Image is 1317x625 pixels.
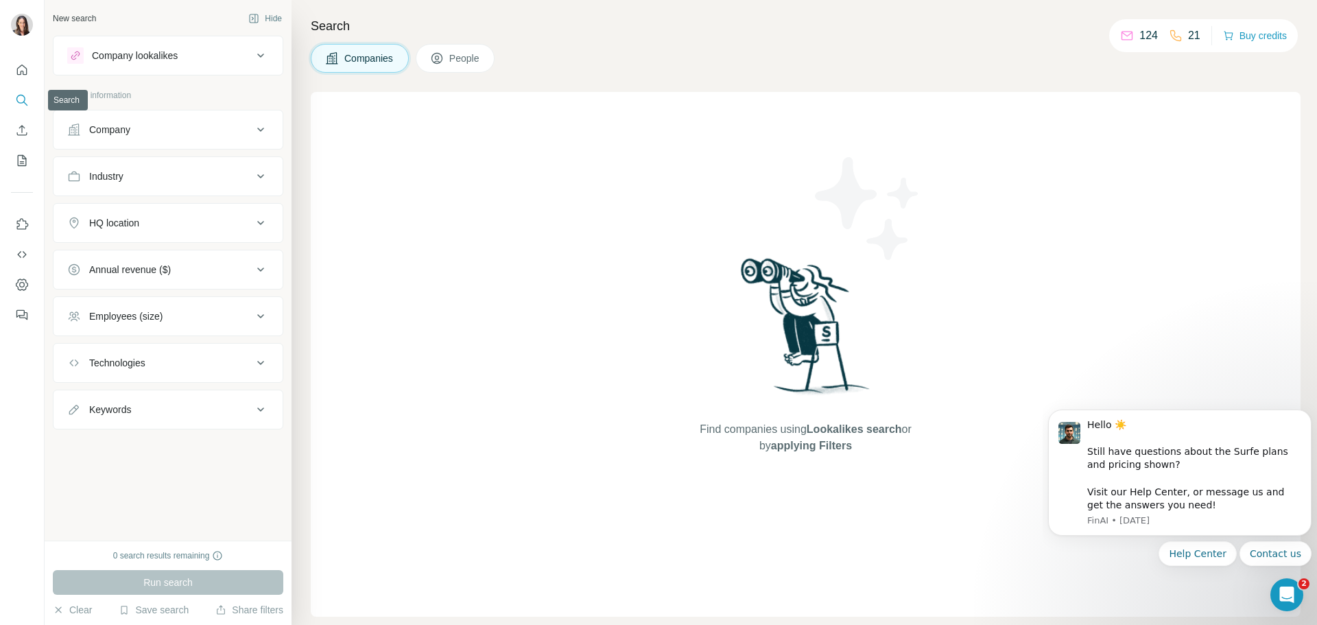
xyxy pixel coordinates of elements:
[119,603,189,617] button: Save search
[1043,392,1317,618] iframe: Intercom notifications message
[11,88,33,113] button: Search
[113,550,224,562] div: 0 search results remaining
[735,255,877,408] img: Surfe Illustration - Woman searching with binoculars
[89,123,130,137] div: Company
[215,603,283,617] button: Share filters
[11,118,33,143] button: Enrich CSV
[54,393,283,426] button: Keywords
[53,12,96,25] div: New search
[11,14,33,36] img: Avatar
[1270,578,1303,611] iframe: Intercom live chat
[1188,27,1200,44] p: 21
[92,49,178,62] div: Company lookalikes
[311,16,1301,36] h4: Search
[54,253,283,286] button: Annual revenue ($)
[53,89,283,102] p: Company information
[89,356,145,370] div: Technologies
[344,51,394,65] span: Companies
[89,309,163,323] div: Employees (size)
[11,148,33,173] button: My lists
[1298,578,1309,589] span: 2
[54,300,283,333] button: Employees (size)
[239,8,292,29] button: Hide
[54,39,283,72] button: Company lookalikes
[89,403,131,416] div: Keywords
[54,113,283,146] button: Company
[54,207,283,239] button: HQ location
[11,242,33,267] button: Use Surfe API
[11,212,33,237] button: Use Surfe on LinkedIn
[696,421,915,454] span: Find companies using or by
[54,346,283,379] button: Technologies
[11,58,33,82] button: Quick start
[53,603,92,617] button: Clear
[806,147,929,270] img: Surfe Illustration - Stars
[89,263,171,276] div: Annual revenue ($)
[11,303,33,327] button: Feedback
[1139,27,1158,44] p: 124
[89,169,123,183] div: Industry
[807,423,902,435] span: Lookalikes search
[771,440,852,451] span: applying Filters
[11,272,33,297] button: Dashboard
[54,160,283,193] button: Industry
[89,216,139,230] div: HQ location
[449,51,481,65] span: People
[1223,26,1287,45] button: Buy credits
